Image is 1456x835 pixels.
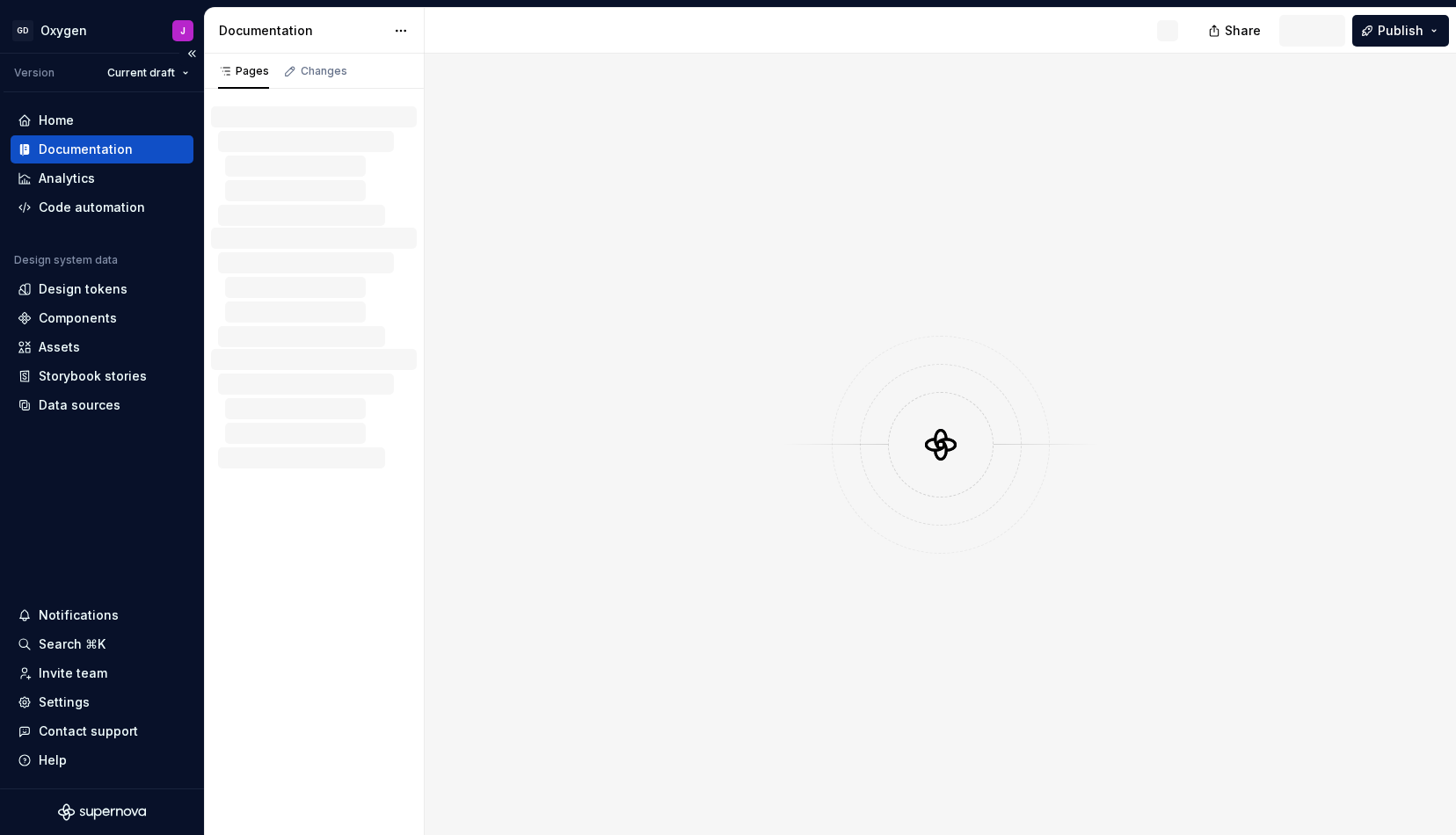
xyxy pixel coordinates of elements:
div: Search ⌘K [39,635,106,653]
a: Documentation [11,135,193,163]
div: GD [12,20,33,41]
a: Design tokens [11,275,193,303]
div: Invite team [39,664,107,682]
div: Data sources [39,396,120,414]
button: Help [11,746,193,774]
a: Settings [11,688,193,716]
svg: Supernova Logo [58,803,146,821]
div: Settings [39,693,90,711]
div: Notifications [39,606,119,624]
span: Publish [1378,22,1423,40]
a: Data sources [11,391,193,419]
button: Current draft [99,61,197,85]
button: Search ⌘K [11,630,193,658]
button: GDOxygenJ [4,11,200,49]
div: J [180,24,186,38]
div: Design tokens [39,280,127,298]
a: Home [11,106,193,134]
div: Home [39,112,74,129]
div: Help [39,751,67,769]
div: Pages [218,64,269,78]
a: Code automation [11,193,193,221]
div: Changes [301,64,347,78]
a: Storybook stories [11,362,193,390]
div: Documentation [219,22,385,40]
div: Assets [39,338,80,356]
span: Current draft [107,66,175,80]
button: Share [1199,15,1272,47]
button: Contact support [11,717,193,745]
div: Version [14,66,55,80]
div: Components [39,309,117,327]
div: Contact support [39,722,138,740]
button: Notifications [11,601,193,629]
a: Components [11,304,193,332]
div: Design system data [14,253,118,267]
span: Share [1225,22,1261,40]
div: Oxygen [40,22,87,40]
div: Code automation [39,199,145,216]
a: Assets [11,333,193,361]
button: Publish [1352,15,1449,47]
a: Invite team [11,659,193,687]
div: Storybook stories [39,367,147,385]
button: Collapse sidebar [179,41,204,66]
div: Documentation [39,141,133,158]
a: Analytics [11,164,193,192]
div: Analytics [39,170,95,187]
